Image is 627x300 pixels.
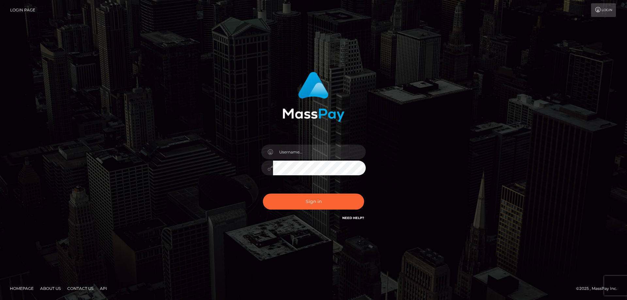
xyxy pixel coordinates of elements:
a: Contact Us [65,283,96,293]
a: Login Page [10,3,35,17]
input: Username... [273,145,366,159]
div: © 2025 , MassPay Inc. [576,285,622,292]
a: Homepage [7,283,36,293]
a: Login [591,3,616,17]
a: About Us [38,283,63,293]
img: MassPay Login [282,72,345,122]
a: API [97,283,110,293]
button: Sign in [263,194,364,210]
a: Need Help? [342,216,364,220]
